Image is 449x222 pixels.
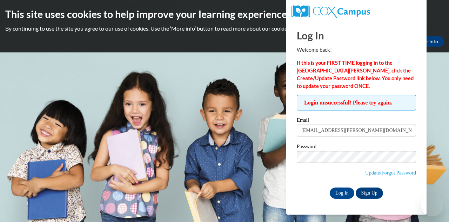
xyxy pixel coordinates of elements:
a: More Info [411,36,444,47]
h1: Log In [297,28,416,43]
iframe: Button to launch messaging window [421,194,443,216]
p: Welcome back! [297,46,416,54]
h2: This site uses cookies to help improve your learning experience. [5,7,444,21]
label: Password [297,144,416,151]
span: Login unsuccessful! Please try again. [297,95,416,110]
input: Log In [330,188,354,199]
strong: If this is your FIRST TIME logging in to the [GEOGRAPHIC_DATA][PERSON_NAME], click the Create/Upd... [297,60,414,89]
a: Update/Forgot Password [365,170,416,176]
a: Sign Up [356,188,383,199]
img: COX Campus [291,5,370,18]
p: By continuing to use the site you agree to our use of cookies. Use the ‘More info’ button to read... [5,25,444,32]
label: Email [297,118,416,125]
